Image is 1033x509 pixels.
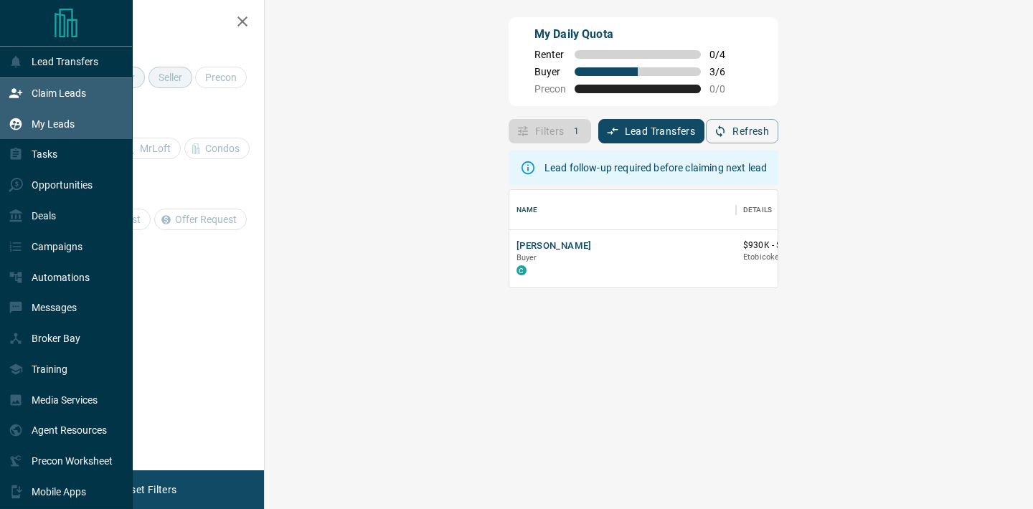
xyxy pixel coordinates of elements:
[743,239,871,252] p: $930K - $930K
[534,83,566,95] span: Precon
[516,253,537,262] span: Buyer
[534,66,566,77] span: Buyer
[534,49,566,60] span: Renter
[709,49,741,60] span: 0 / 4
[709,66,741,77] span: 3 / 6
[743,252,871,263] p: Etobicoke, [GEOGRAPHIC_DATA]
[544,155,767,181] div: Lead follow-up required before claiming next lead
[706,119,778,143] button: Refresh
[516,265,527,275] div: condos.ca
[743,190,772,230] div: Details
[109,477,186,502] button: Reset Filters
[516,239,592,253] button: [PERSON_NAME]
[709,83,741,95] span: 0 / 0
[598,119,705,143] button: Lead Transfers
[534,26,741,43] p: My Daily Quota
[46,14,250,32] h2: Filters
[516,190,538,230] div: Name
[509,190,736,230] div: Name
